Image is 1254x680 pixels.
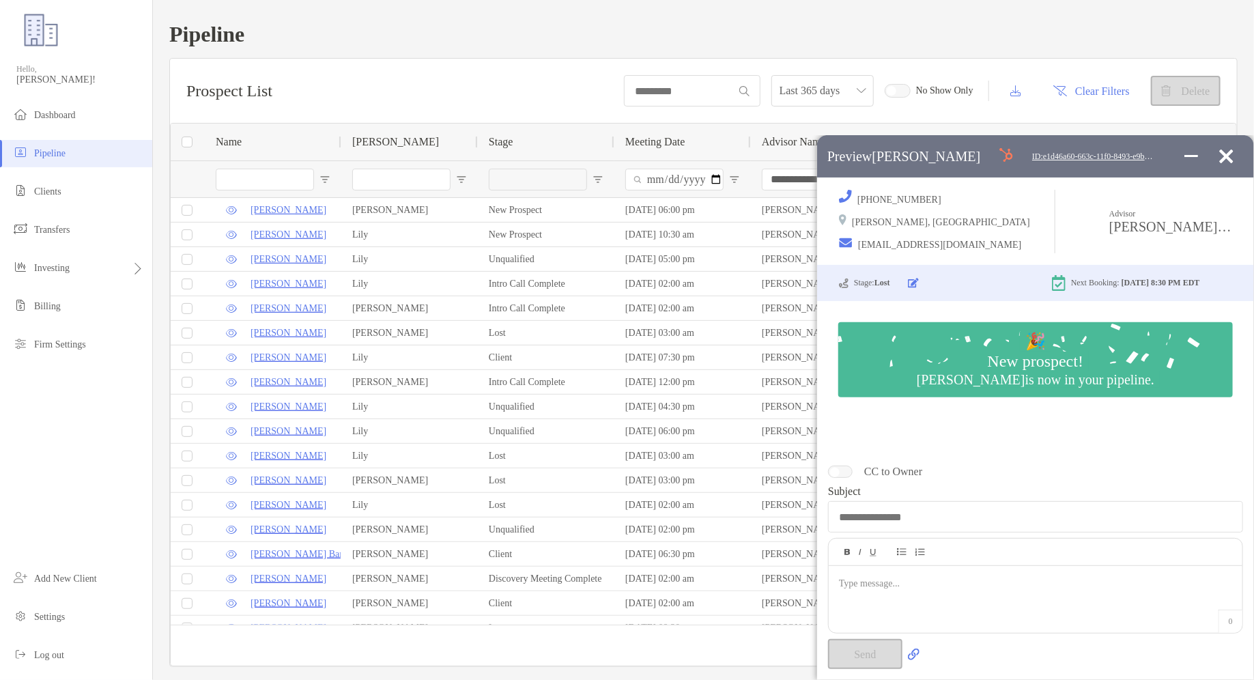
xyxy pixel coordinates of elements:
[251,521,326,538] p: [PERSON_NAME]
[1109,209,1232,219] small: Advisor
[751,518,887,541] div: [PERSON_NAME], CFP®, CDFA®
[478,468,614,492] div: Lost
[34,110,76,120] span: Dashboard
[751,247,887,271] div: [PERSON_NAME], CFP®, CDFA®
[478,591,614,615] div: Client
[478,518,614,541] div: Unqualified
[1052,275,1066,291] img: Icon. Next meeting date
[478,542,614,566] div: Client
[341,247,478,271] div: Lily
[908,649,920,660] img: Icon. Upload file
[478,321,614,345] div: Lost
[341,591,478,615] div: [PERSON_NAME]
[251,546,446,563] a: [PERSON_NAME] Bangalore [PERSON_NAME]
[251,349,326,366] a: [PERSON_NAME]
[16,74,144,85] span: [PERSON_NAME]!
[751,468,887,492] div: [PERSON_NAME], CFP®, CDFA®
[341,198,478,222] div: [PERSON_NAME]
[251,496,326,513] a: [PERSON_NAME]
[762,169,860,190] input: Advisor Name Filter Input
[12,335,29,352] img: firm-settings icon
[751,345,887,369] div: [PERSON_NAME], CFP®, CDFA®
[251,447,326,464] a: [PERSON_NAME]
[614,370,751,394] div: [DATE] 12:00 pm
[751,223,887,246] div: [PERSON_NAME], CFP®, CDFA®
[982,352,1089,371] div: New prospect!
[864,463,922,480] p: CC to Owner
[1071,274,1200,292] p: Next Booking:
[341,345,478,369] div: Lily
[16,5,66,55] img: Zoe Logo
[251,201,326,218] p: [PERSON_NAME]
[999,148,1013,162] img: Hubspot Icon
[897,548,907,556] img: Editor control icon
[34,148,66,158] span: Pipeline
[251,398,326,415] a: [PERSON_NAME]
[251,226,326,243] a: [PERSON_NAME]
[478,567,614,591] div: Discovery Meeting Complete
[341,493,478,517] div: Lily
[751,272,887,296] div: [PERSON_NAME], CFP®, CDFA®
[839,214,1030,231] p: [PERSON_NAME], [GEOGRAPHIC_DATA]
[478,616,614,640] div: Lost
[885,84,978,98] label: No Show Only
[614,616,751,640] div: [DATE] 08:30 pm
[739,86,750,96] img: input icon
[34,573,97,584] span: Add New Client
[1219,610,1242,633] p: 0
[844,549,851,556] img: Editor control icon
[478,272,614,296] div: Intro Call Complete
[251,275,326,292] p: [PERSON_NAME]
[478,419,614,443] div: Unqualified
[341,616,478,640] div: [PERSON_NAME]
[751,616,887,640] div: [PERSON_NAME], CFP®, CDFA®
[12,221,29,237] img: transfers icon
[915,548,925,556] img: Editor control icon
[1043,76,1141,106] button: Clear Filters
[34,225,70,235] span: Transfers
[251,373,326,391] p: [PERSON_NAME]
[908,278,919,288] img: button icon
[614,321,751,345] div: [DATE] 03:00 am
[751,370,887,394] div: [PERSON_NAME], CFP®, CDFA®
[614,518,751,541] div: [DATE] 02:00 pm
[751,493,887,517] div: [PERSON_NAME], CFP®, CDFA®
[614,493,751,517] div: [DATE] 02:00 am
[614,591,751,615] div: [DATE] 02:00 am
[762,136,826,148] span: Advisor Name
[614,247,751,271] div: [DATE] 05:00 pm
[251,570,326,587] a: [PERSON_NAME]
[352,169,451,190] input: Booker Filter Input
[478,247,614,271] div: Unqualified
[593,174,603,185] button: Open Filter Menu
[251,251,326,268] a: [PERSON_NAME]
[341,542,478,566] div: [PERSON_NAME]
[751,296,887,320] div: [PERSON_NAME], CFP®, CDFA®
[251,472,326,489] a: [PERSON_NAME]
[34,263,70,273] span: Investing
[839,190,852,203] img: Icon. Phone
[12,569,29,586] img: add_new_client icon
[751,591,887,615] div: [PERSON_NAME], CFP®, CDFA®
[12,646,29,662] img: logout icon
[251,324,326,341] a: [PERSON_NAME]
[614,567,751,591] div: [DATE] 02:00 am
[12,182,29,199] img: clients icon
[751,395,887,419] div: [PERSON_NAME], CFP®, CDFA®
[839,238,853,248] img: Icon. Email
[251,423,326,440] a: [PERSON_NAME]
[751,198,887,222] div: [PERSON_NAME], CFP®, CDFA®
[1219,150,1234,163] img: Close preview window
[478,198,614,222] div: New Prospect
[251,300,326,317] a: [PERSON_NAME]
[1020,332,1051,352] div: 🎉
[456,174,467,185] button: Open Filter Menu
[478,223,614,246] div: New Prospect
[489,136,513,148] span: Stage
[839,190,941,208] p: [PHONE_NUMBER]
